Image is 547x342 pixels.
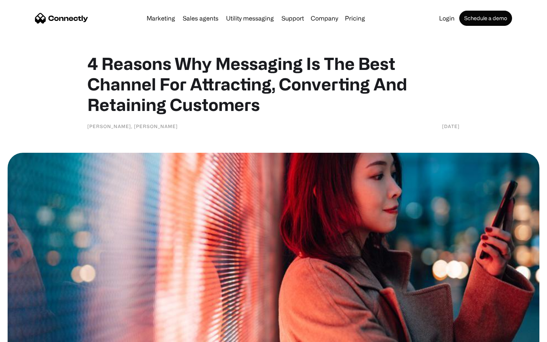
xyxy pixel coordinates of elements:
ul: Language list [15,329,46,339]
a: Pricing [342,15,368,21]
h1: 4 Reasons Why Messaging Is The Best Channel For Attracting, Converting And Retaining Customers [87,53,460,115]
div: [DATE] [442,122,460,130]
a: Marketing [144,15,178,21]
a: Utility messaging [223,15,277,21]
div: [PERSON_NAME], [PERSON_NAME] [87,122,178,130]
a: Login [436,15,458,21]
aside: Language selected: English [8,329,46,339]
a: Support [278,15,307,21]
div: Company [311,13,338,24]
div: Company [308,13,340,24]
a: home [35,13,88,24]
a: Sales agents [180,15,221,21]
a: Schedule a demo [459,11,512,26]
